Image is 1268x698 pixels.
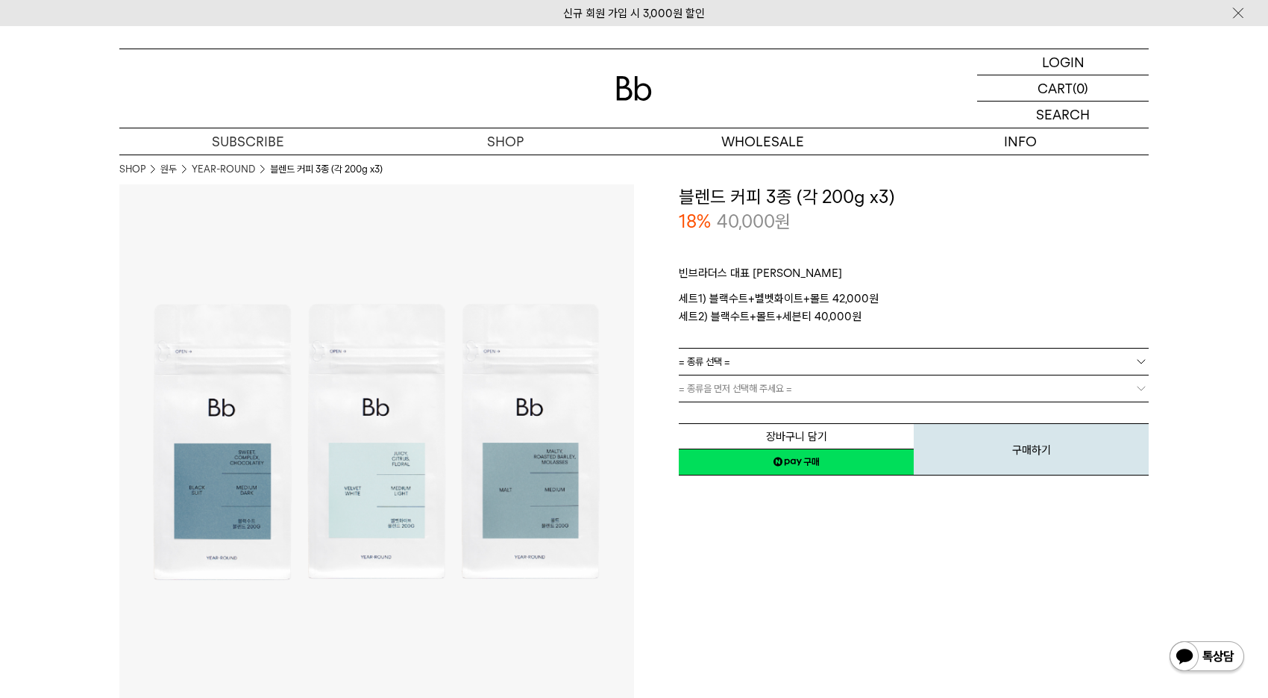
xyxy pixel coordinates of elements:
a: LOGIN [977,49,1149,75]
span: = 종류을 먼저 선택해 주세요 = [679,376,792,402]
p: SEARCH [1036,102,1090,128]
span: 원 [775,211,791,232]
span: = 종류 선택 = [679,349,730,375]
a: SHOP [119,162,145,177]
li: 블렌드 커피 3종 (각 200g x3) [270,162,383,177]
p: INFO [891,128,1149,155]
p: 40,000 [717,209,791,234]
a: 원두 [160,162,177,177]
a: YEAR-ROUND [192,162,255,177]
p: 18% [679,209,711,234]
p: CART [1038,75,1073,101]
p: 세트1) 블랙수트+벨벳화이트+몰트 42,000원 세트2) 블랙수트+몰트+세븐티 40,000원 [679,290,1149,325]
a: SHOP [377,128,634,155]
p: LOGIN [1042,49,1085,75]
img: 로고 [616,76,652,101]
p: 빈브라더스 대표 [PERSON_NAME] [679,264,1149,290]
p: WHOLESALE [634,128,891,155]
h3: 블렌드 커피 3종 (각 200g x3) [679,184,1149,210]
img: 카카오톡 채널 1:1 채팅 버튼 [1168,640,1246,676]
button: 구매하기 [914,423,1149,476]
a: 신규 회원 가입 시 3,000원 할인 [563,7,705,20]
a: SUBSCRIBE [119,128,377,155]
button: 장바구니 담기 [679,423,914,449]
a: 새창 [679,449,914,476]
p: (0) [1073,75,1088,101]
a: CART (0) [977,75,1149,102]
